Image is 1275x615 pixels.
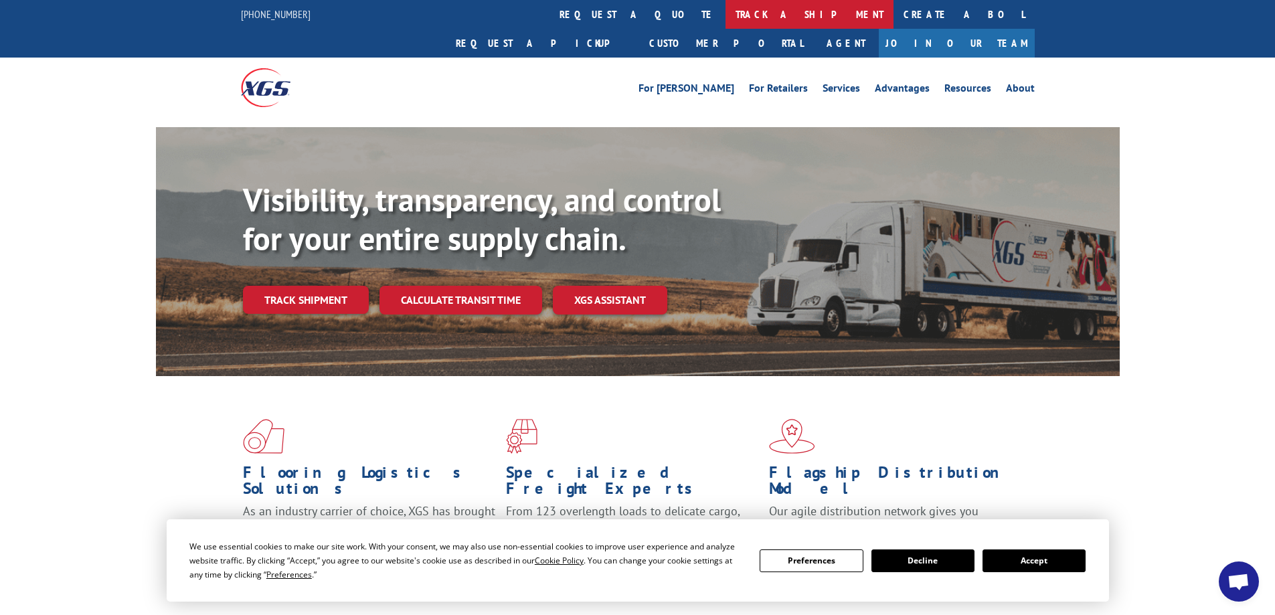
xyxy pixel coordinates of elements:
[769,464,1022,503] h1: Flagship Distribution Model
[944,83,991,98] a: Resources
[243,286,369,314] a: Track shipment
[639,29,813,58] a: Customer Portal
[553,286,667,315] a: XGS ASSISTANT
[639,83,734,98] a: For [PERSON_NAME]
[823,83,860,98] a: Services
[749,83,808,98] a: For Retailers
[379,286,542,315] a: Calculate transit time
[446,29,639,58] a: Request a pickup
[813,29,879,58] a: Agent
[506,419,537,454] img: xgs-icon-focused-on-flooring-red
[243,419,284,454] img: xgs-icon-total-supply-chain-intelligence-red
[769,419,815,454] img: xgs-icon-flagship-distribution-model-red
[760,549,863,572] button: Preferences
[875,83,930,98] a: Advantages
[983,549,1086,572] button: Accept
[266,569,312,580] span: Preferences
[167,519,1109,602] div: Cookie Consent Prompt
[1219,561,1259,602] a: Open chat
[506,503,759,563] p: From 123 overlength loads to delicate cargo, our experienced staff knows the best way to move you...
[1006,83,1035,98] a: About
[243,503,495,551] span: As an industry carrier of choice, XGS has brought innovation and dedication to flooring logistics...
[506,464,759,503] h1: Specialized Freight Experts
[243,179,721,259] b: Visibility, transparency, and control for your entire supply chain.
[243,464,496,503] h1: Flooring Logistics Solutions
[871,549,974,572] button: Decline
[189,539,744,582] div: We use essential cookies to make our site work. With your consent, we may also use non-essential ...
[769,503,1015,535] span: Our agile distribution network gives you nationwide inventory management on demand.
[241,7,311,21] a: [PHONE_NUMBER]
[879,29,1035,58] a: Join Our Team
[535,555,584,566] span: Cookie Policy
